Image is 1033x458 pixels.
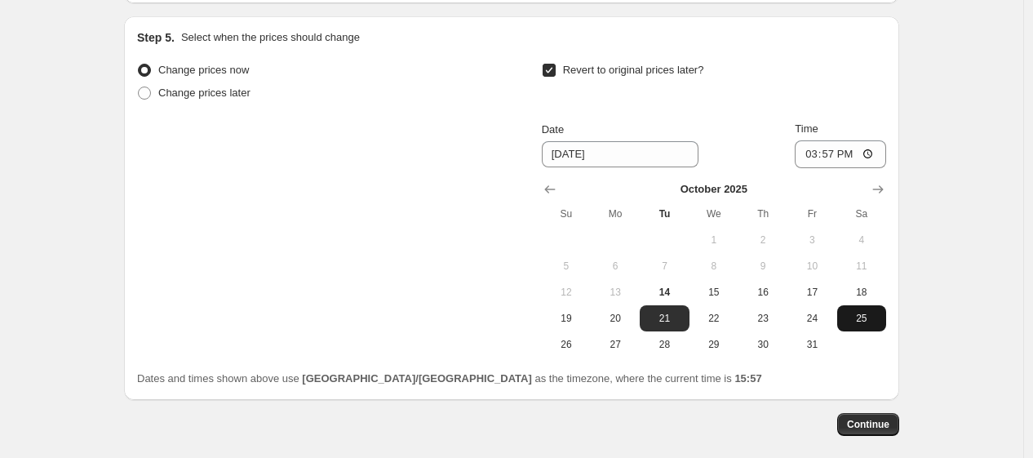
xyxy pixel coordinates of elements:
[689,253,738,279] button: Wednesday October 8 2025
[689,331,738,358] button: Wednesday October 29 2025
[837,201,886,227] th: Saturday
[794,233,830,247] span: 3
[795,122,818,135] span: Time
[787,201,836,227] th: Friday
[745,312,781,325] span: 23
[548,338,584,351] span: 26
[640,331,689,358] button: Tuesday October 28 2025
[646,207,682,220] span: Tu
[137,29,175,46] h2: Step 5.
[548,260,584,273] span: 5
[640,201,689,227] th: Tuesday
[689,279,738,305] button: Wednesday October 15 2025
[794,312,830,325] span: 24
[158,87,250,99] span: Change prices later
[787,305,836,331] button: Friday October 24 2025
[794,338,830,351] span: 31
[640,305,689,331] button: Tuesday October 21 2025
[597,312,633,325] span: 20
[646,338,682,351] span: 28
[137,372,762,385] span: Dates and times shown above use as the timezone, where the current time is
[597,260,633,273] span: 6
[696,260,732,273] span: 8
[794,260,830,273] span: 10
[597,286,633,299] span: 13
[646,286,682,299] span: 14
[696,207,732,220] span: We
[640,279,689,305] button: Today Tuesday October 14 2025
[745,260,781,273] span: 9
[837,253,886,279] button: Saturday October 11 2025
[542,201,591,227] th: Sunday
[542,123,564,136] span: Date
[597,207,633,220] span: Mo
[548,312,584,325] span: 19
[591,253,640,279] button: Monday October 6 2025
[787,279,836,305] button: Friday October 17 2025
[591,331,640,358] button: Monday October 27 2025
[689,227,738,253] button: Wednesday October 1 2025
[696,233,732,247] span: 1
[548,286,584,299] span: 12
[542,253,591,279] button: Sunday October 5 2025
[847,418,889,431] span: Continue
[837,279,886,305] button: Saturday October 18 2025
[844,207,880,220] span: Sa
[181,29,360,46] p: Select when the prices should change
[696,338,732,351] span: 29
[640,253,689,279] button: Tuesday October 7 2025
[542,279,591,305] button: Sunday October 12 2025
[738,305,787,331] button: Thursday October 23 2025
[844,312,880,325] span: 25
[794,207,830,220] span: Fr
[696,286,732,299] span: 15
[542,331,591,358] button: Sunday October 26 2025
[591,279,640,305] button: Monday October 13 2025
[837,305,886,331] button: Saturday October 25 2025
[542,141,698,167] input: 10/14/2025
[844,260,880,273] span: 11
[646,312,682,325] span: 21
[745,233,781,247] span: 2
[689,305,738,331] button: Wednesday October 22 2025
[837,227,886,253] button: Saturday October 4 2025
[738,331,787,358] button: Thursday October 30 2025
[542,305,591,331] button: Sunday October 19 2025
[787,227,836,253] button: Friday October 3 2025
[539,178,561,201] button: Show previous month, September 2025
[844,233,880,247] span: 4
[696,312,732,325] span: 22
[738,201,787,227] th: Thursday
[738,279,787,305] button: Thursday October 16 2025
[867,178,889,201] button: Show next month, November 2025
[738,227,787,253] button: Thursday October 2 2025
[597,338,633,351] span: 27
[689,201,738,227] th: Wednesday
[563,64,704,76] span: Revert to original prices later?
[844,286,880,299] span: 18
[738,253,787,279] button: Thursday October 9 2025
[795,140,886,168] input: 12:00
[646,260,682,273] span: 7
[302,372,531,385] b: [GEOGRAPHIC_DATA]/[GEOGRAPHIC_DATA]
[837,413,899,436] button: Continue
[745,207,781,220] span: Th
[794,286,830,299] span: 17
[734,372,761,385] b: 15:57
[787,331,836,358] button: Friday October 31 2025
[591,201,640,227] th: Monday
[591,305,640,331] button: Monday October 20 2025
[745,338,781,351] span: 30
[548,207,584,220] span: Su
[787,253,836,279] button: Friday October 10 2025
[158,64,249,76] span: Change prices now
[745,286,781,299] span: 16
